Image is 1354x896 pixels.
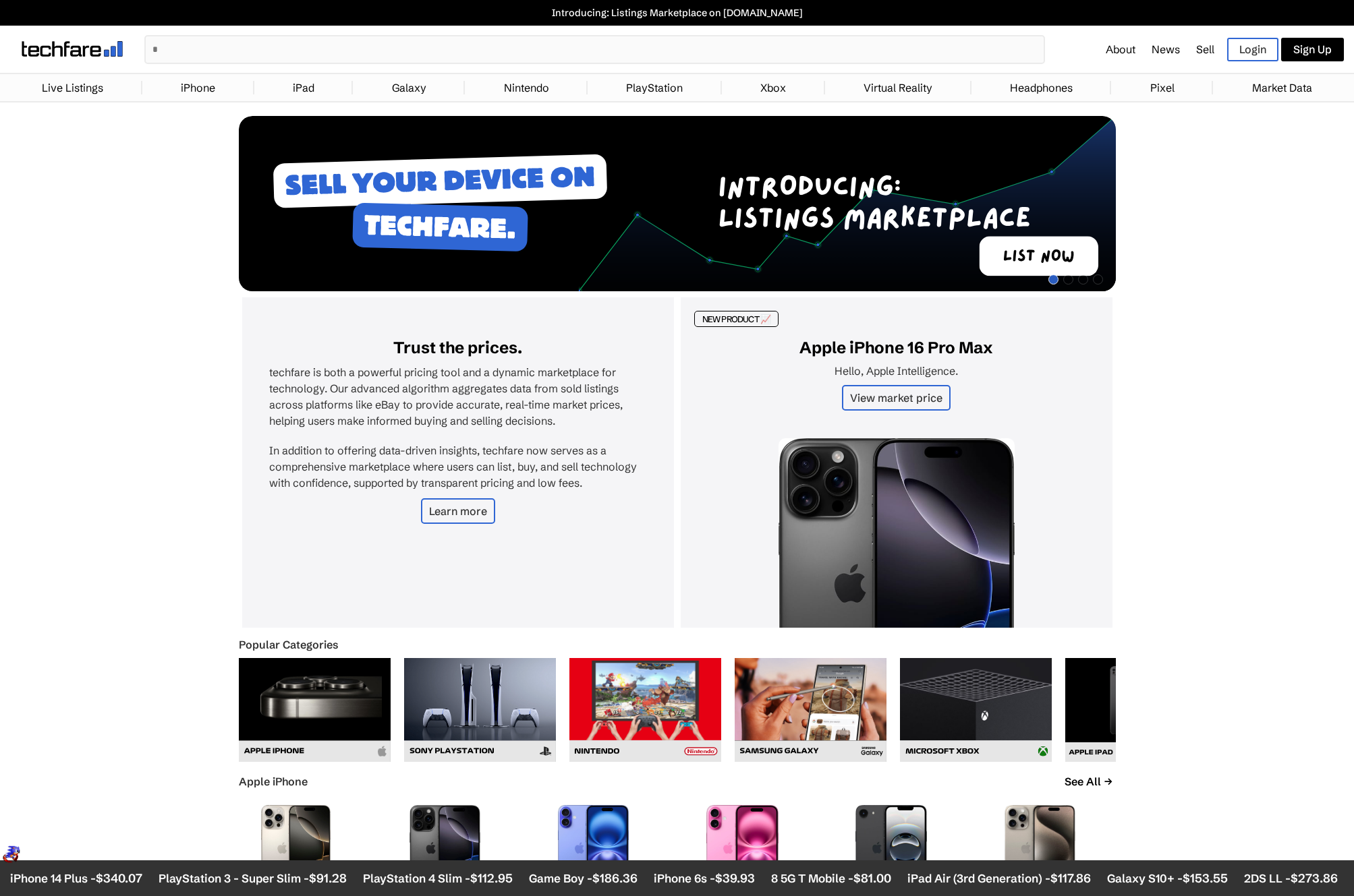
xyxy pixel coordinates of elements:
span: $112.95 [469,870,511,886]
a: About [1106,42,1135,56]
span: $186.36 [591,870,636,886]
a: Galaxy [385,74,433,101]
a: Xbox [754,74,793,101]
img: iPad [1065,658,1217,762]
img: iPhone 16 Pro [397,805,492,893]
h2: Apple iPhone 16 Pro Max [708,338,1085,357]
img: iPhone 16 Plus [546,805,641,893]
li: PlayStation 3 - Super Slim - [157,870,345,886]
li: 8 5G T Mobile - [770,870,890,886]
a: Nintendo [497,74,556,101]
a: Sign Up [1281,38,1344,61]
a: PlayStation [619,74,689,101]
a: Market Data [1245,74,1319,101]
a: See All [1061,771,1116,792]
a: Pixel [1144,74,1181,101]
div: 1 / 4 [239,116,1116,294]
h2: Trust the prices. [269,338,647,357]
a: News [1152,42,1180,56]
img: Samsung [735,658,886,762]
img: Sony [404,658,556,762]
a: Introducing: Listings Marketplace on [DOMAIN_NAME] [7,7,1347,19]
a: View market price [842,385,951,411]
p: Hello, Apple Intelligence. [708,364,1085,378]
img: Nintendo [569,658,721,762]
span: Go to slide 1 [1048,274,1059,285]
span: Go to slide 3 [1078,274,1088,285]
img: iPhone 16E [844,805,938,893]
li: iPad Air (3rd Generation) - [906,870,1090,886]
p: techfare is both a powerful pricing tool and a dynamic marketplace for technology. Our advanced a... [269,364,647,429]
li: Game Boy - [528,870,636,886]
a: Learn more [421,498,495,524]
a: Headphones [1003,74,1079,101]
img: iPhone 16 Pro Max [249,805,343,893]
a: iPad [286,74,321,101]
img: iPhone 16 Pro Max [779,438,1015,735]
span: Go to slide 4 [1093,274,1103,285]
img: iPhone 16 [696,805,790,893]
li: iPhone 6s - [652,870,754,886]
li: Galaxy S10+ - [1106,870,1226,886]
div: Popular Categories [239,638,1116,651]
span: $39.93 [714,870,754,886]
a: Sell [1196,42,1214,56]
span: $81.00 [852,870,890,886]
a: Virtual Reality [857,74,939,101]
a: iPhone [174,74,222,101]
img: iPhone 15 Pro Max [993,805,1088,893]
a: Live Listings [35,74,110,101]
li: PlayStation 4 Slim - [362,870,511,886]
span: $91.28 [308,870,345,886]
img: techfare logo [22,41,123,57]
img: Desktop Image 1 [239,116,1116,291]
img: Apple [239,658,391,762]
a: Apple iPhone [239,775,308,788]
p: In addition to offering data-driven insights, techfare now serves as a comprehensive marketplace ... [269,442,647,491]
a: Login [1227,38,1278,61]
span: Go to slide 2 [1063,274,1073,285]
img: Microsoft [900,658,1052,762]
span: $117.86 [1049,870,1090,886]
div: NEW PRODUCT 📈 [694,311,779,327]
